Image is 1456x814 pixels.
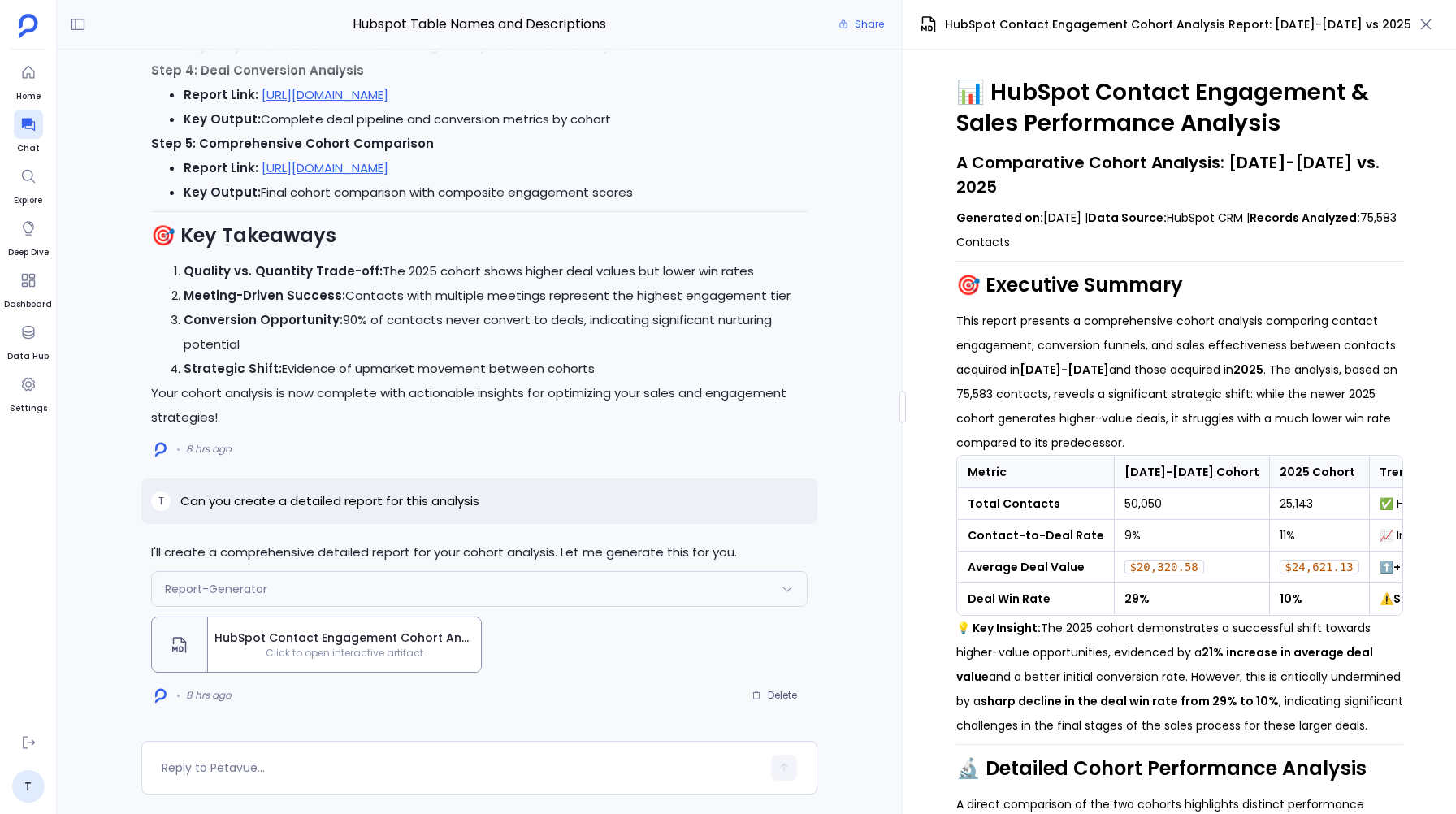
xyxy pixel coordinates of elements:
[7,350,49,363] span: Data Hub
[184,86,258,103] strong: Report Link:
[14,194,43,207] span: Explore
[184,159,258,176] strong: Report Link:
[829,13,894,36] button: Share
[956,616,1403,738] p: The 2025 cohort demonstrates a successful shift towards higher-value opportunities, evidenced by ...
[10,370,47,415] a: Settings
[968,591,1051,607] strong: Deal Win Rate
[14,162,43,207] a: Explore
[184,184,261,201] strong: Key Output:
[14,142,43,155] span: Chat
[184,180,808,205] li: Final cohort comparison with composite engagement scores
[1088,210,1167,226] strong: Data Source:
[14,58,43,103] a: Home
[1250,210,1360,226] strong: Records Analyzed:
[1280,591,1302,607] strong: 10%
[151,222,336,249] strong: 🎯 Key Takeaways
[262,159,388,176] a: [URL][DOMAIN_NAME]
[768,689,797,702] span: Delete
[8,214,49,259] a: Deep Dive
[184,311,343,328] strong: Conversion Opportunity:
[184,360,282,377] strong: Strategic Shift:
[956,77,1403,139] h1: 📊 HubSpot Contact Engagement & Sales Performance Analysis
[956,755,1403,782] h2: 🔬 Detailed Cohort Performance Analysis
[214,630,474,647] span: HubSpot Contact Engagement Cohort Analysis Report: [DATE]-[DATE] vs 2025
[165,581,267,597] span: Report-Generator
[1114,520,1269,552] td: 9%
[151,617,482,673] button: HubSpot Contact Engagement Cohort Analysis Report: [DATE]-[DATE] vs 2025Click to open interactive...
[19,14,38,38] img: petavue logo
[1124,591,1150,607] strong: 29%
[184,357,808,381] li: Evidence of upmarket movement between cohorts
[155,442,167,457] img: logo
[151,135,434,152] strong: Step 5: Comprehensive Cohort Comparison
[180,491,479,511] p: Can you create a detailed report for this analysis
[208,647,481,660] span: Click to open interactive artifact
[10,402,47,415] span: Settings
[184,110,261,128] strong: Key Output:
[1269,457,1369,488] th: 2025 Cohort
[956,271,1403,299] h2: 🎯 Executive Summary
[184,262,383,279] strong: Quality vs. Quantity Trade-off:
[968,559,1085,575] strong: Average Deal Value
[956,150,1403,199] h3: A Comparative Cohort Analysis: [DATE]-[DATE] vs. 2025
[1114,488,1269,520] td: 50,050
[968,496,1060,512] strong: Total Contacts
[1280,560,1359,574] code: $24,621.13
[1124,560,1204,574] code: $20,320.58
[1020,362,1109,378] strong: [DATE]-[DATE]
[184,287,345,304] strong: Meeting-Driven Success:
[741,683,808,708] button: Delete
[262,86,388,103] a: [URL][DOMAIN_NAME]
[8,246,49,259] span: Deep Dive
[247,14,712,35] span: Hubspot Table Names and Descriptions
[151,381,808,430] p: Your cohort analysis is now complete with actionable insights for optimizing your sales and engag...
[184,284,808,308] li: Contacts with multiple meetings represent the highest engagement tier
[956,309,1403,455] p: This report presents a comprehensive cohort analysis comparing contact engagement, conversion fun...
[186,689,232,702] span: 8 hrs ago
[968,527,1104,543] strong: Contact-to-Deal Rate
[12,770,45,803] a: T
[1269,488,1369,520] td: 25,143
[14,110,43,155] a: Chat
[855,18,884,31] span: Share
[956,206,1403,254] p: [DATE] | HubSpot CRM | 75,583 Contacts
[158,495,164,508] span: T
[184,259,808,284] li: The 2025 cohort shows higher deal values but lower win rates
[1233,362,1263,378] strong: 2025
[981,693,1279,709] strong: sharp decline in the deal win rate from 29% to 10%
[151,540,808,565] p: I'll create a comprehensive detailed report for your cohort analysis. Let me generate this for you.
[184,107,808,132] li: Complete deal pipeline and conversion metrics by cohort
[155,688,167,704] img: logo
[956,620,1041,636] strong: 💡 Key Insight:
[7,318,49,363] a: Data Hub
[1269,520,1369,552] td: 11%
[186,443,232,456] span: 8 hrs ago
[945,16,1411,33] span: HubSpot Contact Engagement Cohort Analysis Report: [DATE]-[DATE] vs 2025
[957,457,1114,488] th: Metric
[956,210,1043,226] strong: Generated on:
[4,266,52,311] a: Dashboard
[184,308,808,357] li: 90% of contacts never convert to deals, indicating significant nurturing potential
[4,298,52,311] span: Dashboard
[1114,457,1269,488] th: [DATE]-[DATE] Cohort
[14,90,43,103] span: Home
